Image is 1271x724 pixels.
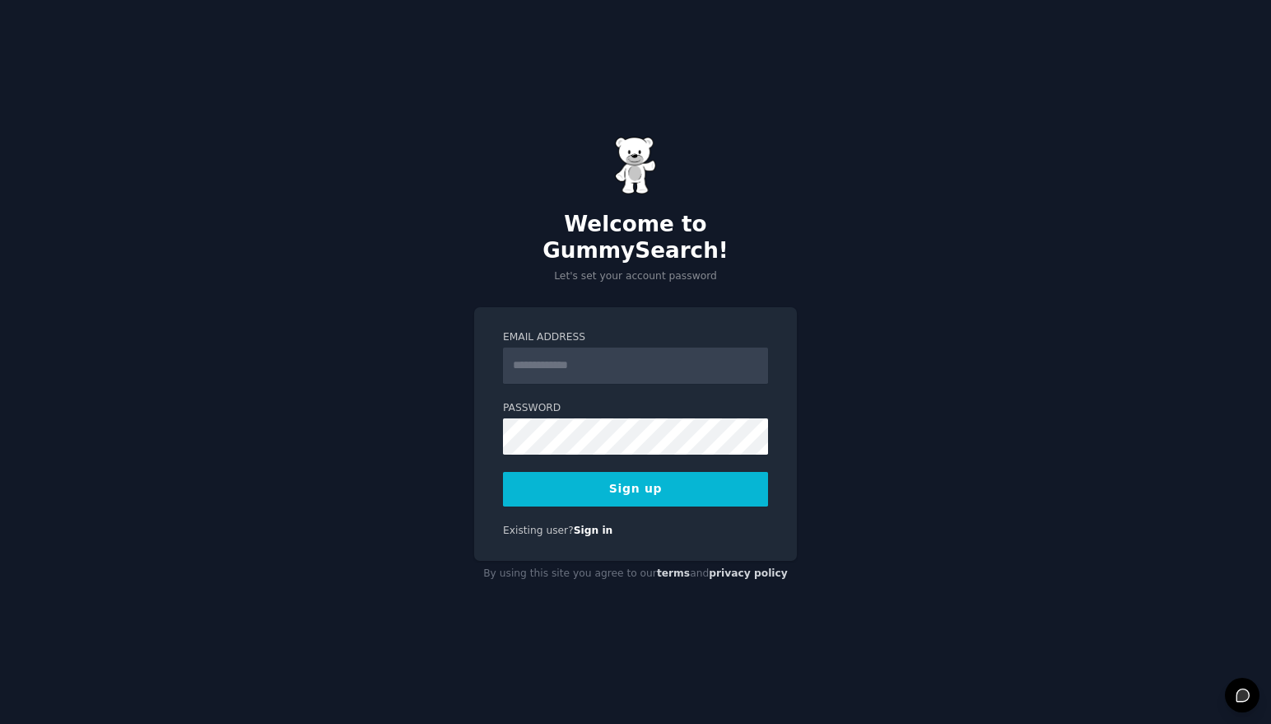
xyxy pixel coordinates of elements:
[503,472,768,507] button: Sign up
[474,561,797,587] div: By using this site you agree to our and
[709,568,788,579] a: privacy policy
[574,525,613,536] a: Sign in
[503,525,574,536] span: Existing user?
[657,568,690,579] a: terms
[503,330,768,345] label: Email Address
[615,137,656,194] img: Gummy Bear
[474,269,797,284] p: Let's set your account password
[474,212,797,264] h2: Welcome to GummySearch!
[503,401,768,416] label: Password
